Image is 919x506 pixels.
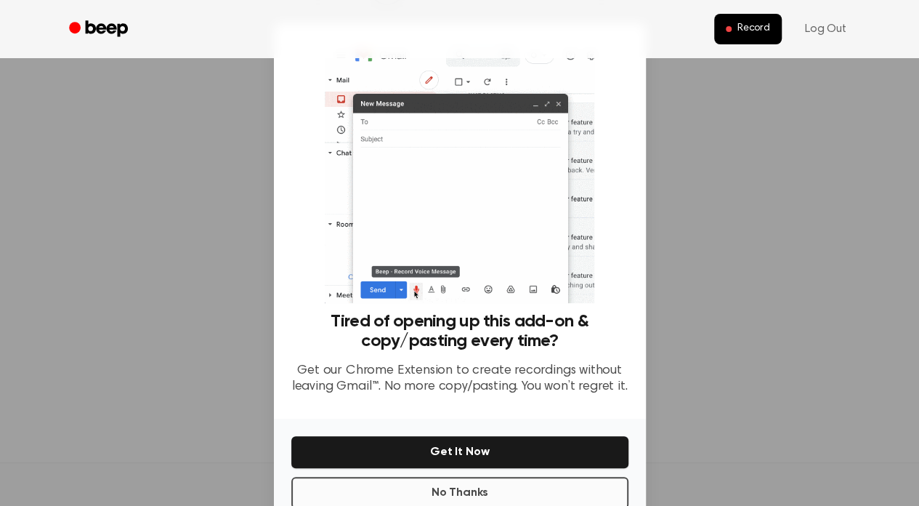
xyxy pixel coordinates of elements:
h3: Tired of opening up this add-on & copy/pasting every time? [291,312,628,351]
img: Beep extension in action [325,41,594,303]
a: Beep [59,15,141,44]
span: Record [737,23,770,36]
p: Get our Chrome Extension to create recordings without leaving Gmail™. No more copy/pasting. You w... [291,363,628,395]
button: Record [714,14,782,44]
button: Get It Now [291,436,628,468]
a: Log Out [790,12,861,47]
